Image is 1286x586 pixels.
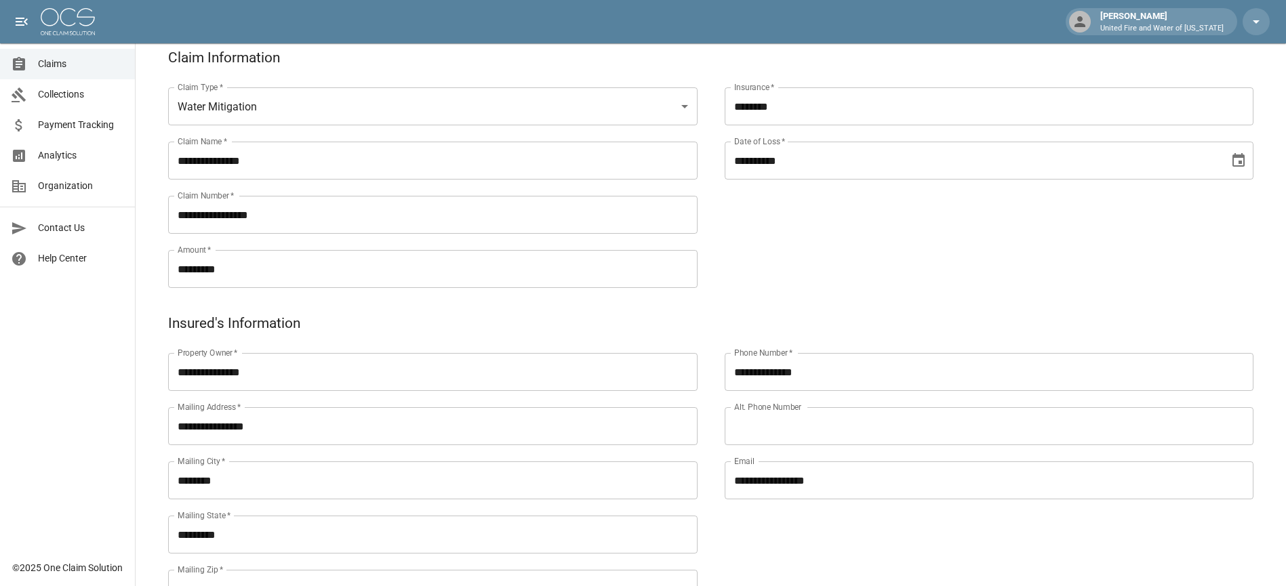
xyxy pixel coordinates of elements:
label: Email [734,455,755,467]
label: Insurance [734,81,774,93]
label: Amount [178,244,212,255]
label: Mailing Zip [178,564,224,575]
label: Phone Number [734,347,792,358]
img: ocs-logo-white-transparent.png [41,8,95,35]
div: © 2025 One Claim Solution [12,561,123,574]
span: Claims [38,57,124,71]
label: Claim Number [178,190,234,201]
button: open drawer [8,8,35,35]
label: Mailing Address [178,401,241,413]
span: Analytics [38,148,124,163]
label: Claim Type [178,81,223,93]
label: Date of Loss [734,135,785,147]
span: Help Center [38,251,124,266]
label: Mailing State [178,509,230,521]
span: Payment Tracking [38,118,124,132]
div: Water Mitigation [168,87,698,125]
label: Alt. Phone Number [734,401,801,413]
div: [PERSON_NAME] [1095,9,1229,34]
p: United Fire and Water of [US_STATE] [1100,23,1224,35]
label: Mailing City [178,455,226,467]
label: Claim Name [178,135,227,147]
span: Organization [38,179,124,193]
span: Collections [38,87,124,102]
button: Choose date, selected date is Sep 22, 2025 [1225,147,1252,174]
label: Property Owner [178,347,238,358]
span: Contact Us [38,221,124,235]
